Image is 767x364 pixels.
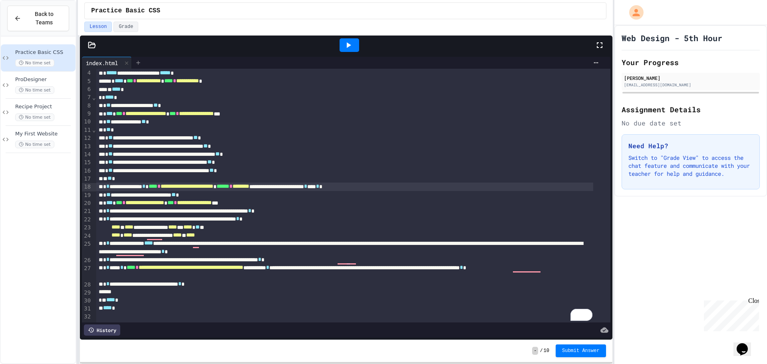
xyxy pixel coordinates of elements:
[15,131,74,137] span: My First Website
[82,257,92,265] div: 26
[540,348,542,354] span: /
[82,143,92,151] div: 13
[82,69,92,77] div: 4
[622,118,760,128] div: No due date set
[82,59,122,67] div: index.html
[15,76,74,83] span: ProDesigner
[622,57,760,68] h2: Your Progress
[628,141,753,151] h3: Need Help?
[624,82,757,88] div: [EMAIL_ADDRESS][DOMAIN_NAME]
[701,297,759,331] iframe: chat widget
[15,59,54,67] span: No time set
[82,297,92,305] div: 30
[82,216,92,224] div: 22
[82,118,92,126] div: 10
[96,44,610,322] div: To enrich screen reader interactions, please activate Accessibility in Grammarly extension settings
[82,93,92,101] div: 7
[82,102,92,110] div: 8
[91,6,160,16] span: Practice Basic CSS
[82,289,92,297] div: 29
[92,127,96,133] span: Fold line
[82,175,92,183] div: 17
[84,324,120,336] div: History
[82,134,92,142] div: 12
[622,104,760,115] h2: Assignment Details
[15,141,54,148] span: No time set
[7,6,69,31] button: Back to Teams
[562,348,600,354] span: Submit Answer
[82,232,92,240] div: 24
[84,22,112,32] button: Lesson
[82,78,92,86] div: 5
[733,332,759,356] iframe: chat widget
[15,113,54,121] span: No time set
[82,183,92,191] div: 18
[556,344,606,357] button: Submit Answer
[82,167,92,175] div: 16
[82,126,92,134] div: 11
[82,151,92,159] div: 14
[82,207,92,215] div: 21
[26,10,62,27] span: Back to Teams
[82,240,92,257] div: 25
[82,313,92,321] div: 32
[15,86,54,94] span: No time set
[82,86,92,93] div: 6
[82,191,92,199] div: 19
[628,154,753,178] p: Switch to "Grade View" to access the chat feature and communicate with your teacher for help and ...
[622,32,722,44] h1: Web Design - 5th Hour
[82,110,92,118] div: 9
[82,281,92,289] div: 28
[82,265,92,281] div: 27
[532,347,538,355] span: -
[82,57,132,69] div: index.html
[92,94,96,101] span: Fold line
[15,103,74,110] span: Recipe Project
[544,348,549,354] span: 10
[3,3,55,51] div: Chat with us now!Close
[621,3,646,22] div: My Account
[82,159,92,167] div: 15
[113,22,138,32] button: Grade
[82,224,92,232] div: 23
[82,199,92,207] div: 20
[82,305,92,313] div: 31
[15,49,74,56] span: Practice Basic CSS
[624,74,757,82] div: [PERSON_NAME]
